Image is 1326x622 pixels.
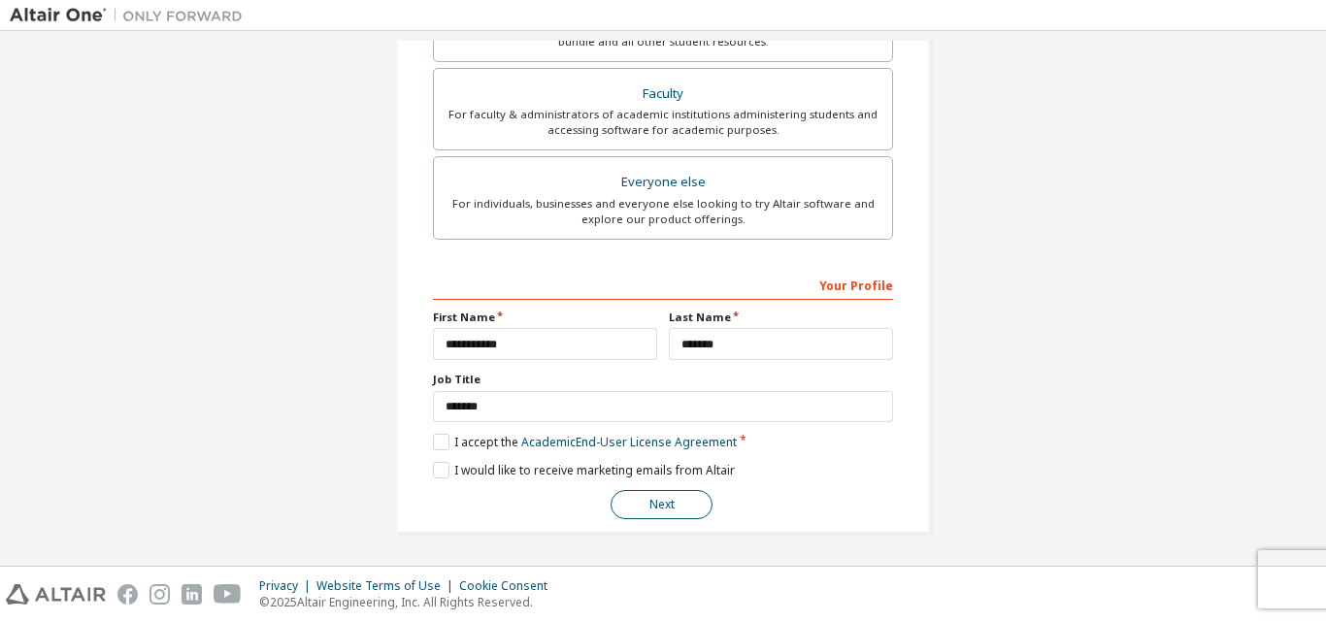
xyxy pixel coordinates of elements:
[433,462,735,478] label: I would like to receive marketing emails from Altair
[446,81,880,108] div: Faculty
[259,594,559,610] p: © 2025 Altair Engineering, Inc. All Rights Reserved.
[433,434,737,450] label: I accept the
[669,310,893,325] label: Last Name
[182,584,202,605] img: linkedin.svg
[459,578,559,594] div: Cookie Consent
[611,490,713,519] button: Next
[521,434,737,450] a: Academic End-User License Agreement
[10,6,252,25] img: Altair One
[117,584,138,605] img: facebook.svg
[6,584,106,605] img: altair_logo.svg
[259,578,316,594] div: Privacy
[433,269,893,300] div: Your Profile
[433,372,893,387] label: Job Title
[446,107,880,138] div: For faculty & administrators of academic institutions administering students and accessing softwa...
[446,169,880,196] div: Everyone else
[446,196,880,227] div: For individuals, businesses and everyone else looking to try Altair software and explore our prod...
[316,578,459,594] div: Website Terms of Use
[433,310,657,325] label: First Name
[149,584,170,605] img: instagram.svg
[214,584,242,605] img: youtube.svg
